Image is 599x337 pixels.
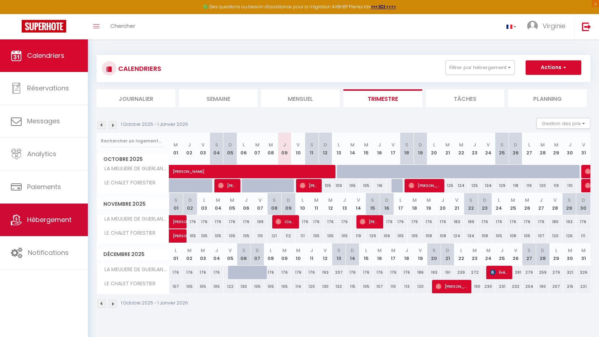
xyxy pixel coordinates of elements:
abbr: L [460,247,462,254]
abbr: M [459,141,463,148]
div: 119 [351,229,365,243]
div: 111 [576,229,590,243]
a: [PERSON_NAME] [169,215,183,229]
th: 09 [278,243,291,265]
a: [PERSON_NAME] [169,229,183,243]
abbr: J [501,247,504,254]
li: Trimestre [343,89,422,107]
th: 01 [169,193,183,215]
abbr: J [283,141,286,148]
abbr: D [256,247,259,254]
abbr: L [270,247,272,254]
span: Novembre 2025 [97,199,169,209]
span: [PERSON_NAME] [173,211,189,225]
th: 14 [351,193,365,215]
div: 106 [380,229,394,243]
abbr: J [215,247,218,254]
input: Rechercher un logement... [101,135,165,148]
div: 105 [346,179,359,192]
abbr: J [405,247,408,254]
div: 176 [338,215,352,229]
abbr: V [228,247,232,254]
th: 26 [509,243,522,265]
a: Chercher [105,14,141,39]
span: [PERSON_NAME] [408,179,441,192]
span: LA MEULIERE DE GUERLANDE [98,165,170,173]
abbr: V [455,197,458,204]
abbr: M [350,141,355,148]
div: 109 [332,179,346,192]
th: 05 [223,243,237,265]
div: 176 [506,215,520,229]
abbr: V [296,141,300,148]
th: 13 [332,133,346,165]
span: Hébergement [27,215,72,224]
div: 176 [478,215,492,229]
abbr: D [483,197,487,204]
abbr: S [310,141,313,148]
th: 15 [365,193,380,215]
a: >>> ICI <<<< [371,4,396,10]
span: [PERSON_NAME] [173,225,189,239]
th: 03 [197,193,211,215]
th: 08 [267,193,281,215]
li: Tâches [426,89,505,107]
abbr: D [351,247,354,254]
th: 25 [495,133,509,165]
div: 105 [359,179,373,192]
abbr: L [243,141,245,148]
abbr: V [514,247,517,254]
div: 105 [309,229,324,243]
span: Notifications [28,248,69,257]
th: 14 [346,243,359,265]
div: 105 [211,229,225,243]
span: [PERSON_NAME] [360,215,378,229]
abbr: L [555,247,557,254]
div: 129 [365,229,380,243]
div: 125 [468,179,482,192]
div: 193 [562,215,576,229]
div: 134 [464,229,478,243]
th: 04 [210,243,223,265]
a: [PERSON_NAME] [169,165,183,179]
abbr: S [432,247,436,254]
th: 06 [239,193,253,215]
th: 08 [264,133,278,165]
div: 176 [534,215,548,229]
div: 176 [394,215,408,229]
th: 04 [210,133,223,165]
th: 05 [225,193,239,215]
abbr: L [365,247,367,254]
abbr: L [399,197,402,204]
span: Virginie [543,21,565,30]
div: 176 [295,215,309,229]
th: 13 [332,243,346,265]
div: 110 [253,229,268,243]
abbr: M [282,247,287,254]
abbr: M [391,247,395,254]
abbr: J [569,141,572,148]
th: 10 [291,243,305,265]
th: 26 [520,193,534,215]
div: 119 [549,179,563,192]
th: 24 [482,133,495,165]
abbr: D [514,141,517,148]
div: 176 [422,215,436,229]
li: Mensuel [261,89,340,107]
span: [PERSON_NAME] [300,179,318,192]
th: 03 [196,133,210,165]
li: Semaine [179,89,258,107]
div: 112 [281,229,295,243]
span: Réservations [27,84,69,93]
th: 23 [478,193,492,215]
th: 12 [318,243,332,265]
abbr: M [269,141,273,148]
abbr: D [228,141,232,148]
abbr: M [216,197,220,204]
abbr: M [445,141,450,148]
th: 21 [441,243,454,265]
th: 22 [454,133,468,165]
abbr: J [343,197,346,204]
th: 12 [324,193,338,215]
p: 1 Octobre 2025 - 1 Janvier 2026 [121,121,188,128]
